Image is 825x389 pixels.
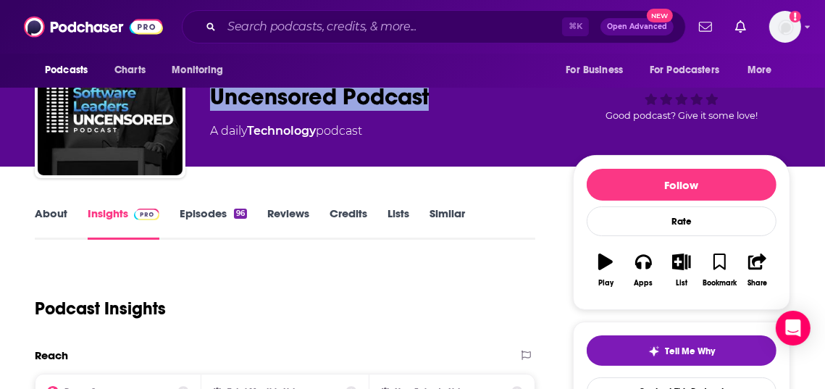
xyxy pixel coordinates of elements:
a: Reviews [267,206,309,240]
a: Credits [330,206,367,240]
a: Technology [247,124,316,138]
span: More [747,60,772,80]
span: Tell Me Why [666,346,716,357]
button: open menu [35,57,106,84]
div: Apps [635,279,653,288]
img: Podchaser - Follow, Share and Rate Podcasts [24,13,163,41]
span: For Podcasters [650,60,719,80]
span: Logged in as kindrieri [769,11,801,43]
svg: Add a profile image [790,11,801,22]
button: open menu [556,57,641,84]
a: InsightsPodchaser Pro [88,206,159,240]
div: Open Intercom Messenger [776,311,811,346]
div: Rate [587,206,776,236]
div: List [676,279,687,288]
img: User Profile [769,11,801,43]
div: Share [747,279,767,288]
button: Share [739,244,776,296]
a: About [35,206,67,240]
a: Charts [105,57,154,84]
a: Show notifications dropdown [729,14,752,39]
div: A daily podcast [210,122,362,140]
img: tell me why sparkle [648,346,660,357]
button: open menu [640,57,740,84]
button: List [663,244,700,296]
a: Similar [430,206,465,240]
span: Open Advanced [607,23,667,30]
button: open menu [162,57,242,84]
span: ⌘ K [562,17,589,36]
div: Search podcasts, credits, & more... [182,10,686,43]
img: Podchaser Pro [134,209,159,220]
div: Play [598,279,613,288]
span: Good podcast? Give it some love! [606,110,758,121]
input: Search podcasts, credits, & more... [222,15,562,38]
span: For Business [566,60,623,80]
h1: Podcast Insights [35,298,166,319]
div: Bookmark [703,279,737,288]
a: Lists [388,206,409,240]
span: Charts [114,60,146,80]
button: open menu [737,57,790,84]
button: tell me why sparkleTell Me Why [587,335,776,366]
button: Apps [624,244,662,296]
button: Play [587,244,624,296]
span: New [647,9,673,22]
a: Episodes96 [180,206,247,240]
span: Monitoring [172,60,223,80]
h2: Reach [35,348,68,362]
button: Bookmark [700,244,738,296]
span: Podcasts [45,60,88,80]
img: The Software Leaders Uncensored Podcast [38,30,183,175]
button: Show profile menu [769,11,801,43]
button: Open AdvancedNew [600,18,674,35]
div: 96 [234,209,247,219]
a: Show notifications dropdown [693,14,718,39]
button: Follow [587,169,776,201]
